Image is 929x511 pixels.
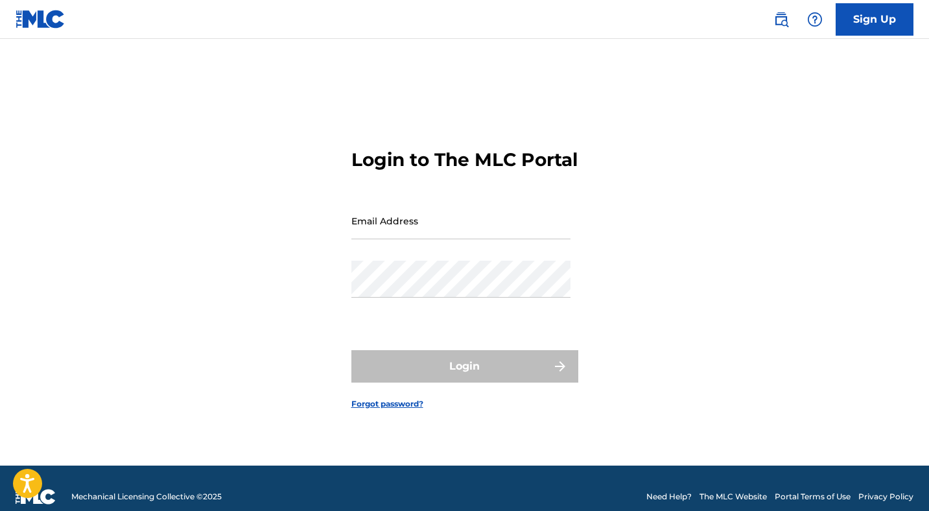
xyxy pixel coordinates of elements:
span: Mechanical Licensing Collective © 2025 [71,491,222,503]
img: search [773,12,789,27]
img: help [807,12,823,27]
img: MLC Logo [16,10,65,29]
a: Forgot password? [351,398,423,410]
a: Public Search [768,6,794,32]
a: The MLC Website [700,491,767,503]
a: Privacy Policy [858,491,913,503]
a: Need Help? [646,491,692,503]
a: Sign Up [836,3,913,36]
div: Help [802,6,828,32]
img: logo [16,489,56,505]
h3: Login to The MLC Portal [351,149,578,171]
a: Portal Terms of Use [775,491,851,503]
